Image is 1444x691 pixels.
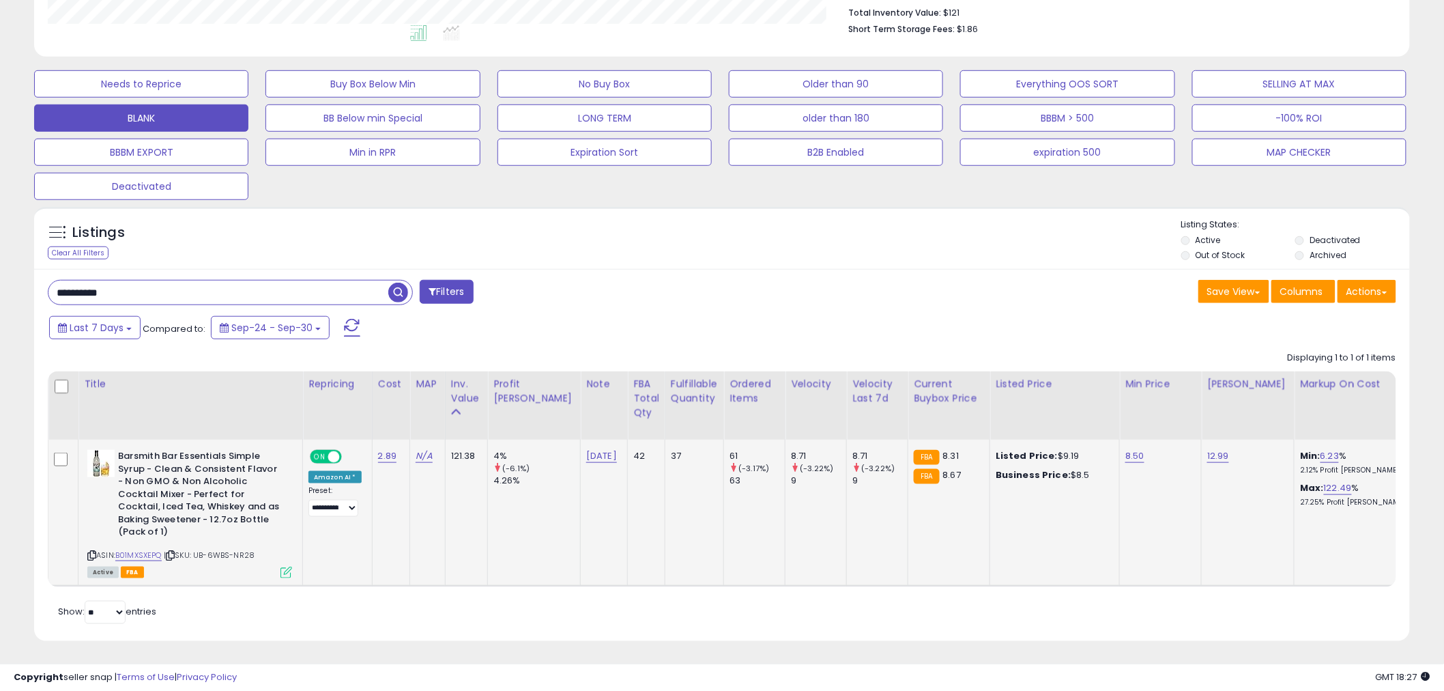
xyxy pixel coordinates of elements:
button: SELLING AT MAX [1192,70,1406,98]
a: 12.99 [1207,449,1229,463]
button: Save View [1198,280,1269,303]
small: (-3.22%) [861,463,895,474]
div: $9.19 [996,450,1109,462]
div: FBA Total Qty [633,377,659,420]
small: (-3.17%) [738,463,769,474]
label: Archived [1310,249,1346,261]
a: 6.23 [1320,449,1340,463]
a: 8.50 [1125,449,1144,463]
div: 4% [493,450,580,462]
b: Max: [1300,481,1324,494]
small: (-3.22%) [800,463,833,474]
button: No Buy Box [497,70,712,98]
button: BBBM > 500 [960,104,1174,132]
button: Older than 90 [729,70,943,98]
span: ON [311,451,328,463]
b: Total Inventory Value: [848,7,941,18]
div: Title [84,377,297,391]
button: expiration 500 [960,139,1174,166]
div: Displaying 1 to 1 of 1 items [1288,352,1396,365]
b: Min: [1300,449,1320,462]
div: % [1300,450,1413,475]
button: Sep-24 - Sep-30 [211,316,330,339]
button: BBBM EXPORT [34,139,248,166]
img: 4158Ud4lz4L._SL40_.jpg [87,450,115,477]
div: 8.71 [852,450,908,462]
label: Deactivated [1310,234,1361,246]
p: Listing States: [1181,218,1410,231]
div: 8.71 [791,450,846,462]
div: Inv. value [451,377,482,406]
div: [PERSON_NAME] [1207,377,1288,391]
small: (-6.1%) [502,463,530,474]
small: FBA [914,469,939,484]
div: % [1300,482,1413,507]
div: Velocity Last 7d [852,377,902,406]
div: Cost [378,377,405,391]
span: OFF [340,451,362,463]
div: 37 [671,450,713,462]
div: 63 [730,475,785,487]
button: Columns [1271,280,1335,303]
button: BB Below min Special [265,104,480,132]
div: Current Buybox Price [914,377,984,406]
b: Listed Price: [996,449,1058,462]
button: Buy Box Below Min [265,70,480,98]
span: | SKU: UB-6WBS-NR28 [164,550,255,561]
a: B01MXSXEPQ [115,550,162,561]
span: Columns [1280,285,1323,298]
div: 42 [633,450,654,462]
div: Amazon AI * [308,471,362,483]
button: Min in RPR [265,139,480,166]
div: Markup on Cost [1300,377,1418,391]
a: 2.89 [378,449,397,463]
div: Note [586,377,622,391]
b: Short Term Storage Fees: [848,23,955,35]
div: $8.5 [996,469,1109,481]
span: $1.86 [957,23,978,36]
div: Ordered Items [730,377,779,406]
button: Actions [1338,280,1396,303]
div: ASIN: [87,450,292,577]
button: MAP CHECKER [1192,139,1406,166]
div: Velocity [791,377,841,391]
span: 8.67 [943,468,962,481]
span: FBA [121,567,144,578]
div: MAP [416,377,439,391]
label: Out of Stock [1196,249,1245,261]
button: Deactivated [34,173,248,200]
div: Clear All Filters [48,246,109,259]
div: Profit [PERSON_NAME] [493,377,575,406]
div: 9 [852,475,908,487]
a: [DATE] [586,449,617,463]
button: Everything OOS SORT [960,70,1174,98]
small: FBA [914,450,939,465]
span: 2025-10-8 18:27 GMT [1376,671,1430,683]
p: 27.25% Profit [PERSON_NAME] [1300,498,1413,507]
button: Needs to Reprice [34,70,248,98]
th: The percentage added to the cost of goods (COGS) that forms the calculator for Min & Max prices. [1295,371,1424,440]
span: Compared to: [143,322,205,335]
h5: Listings [72,223,125,242]
div: 9 [791,475,846,487]
span: 8.31 [943,449,959,462]
div: Repricing [308,377,366,391]
button: older than 180 [729,104,943,132]
div: Fulfillable Quantity [671,377,718,406]
button: LONG TERM [497,104,712,132]
label: Active [1196,234,1221,246]
button: Expiration Sort [497,139,712,166]
span: All listings currently available for purchase on Amazon [87,567,119,578]
div: Min Price [1125,377,1196,391]
button: B2B Enabled [729,139,943,166]
b: Barsmith Bar Essentials Simple Syrup - Clean & Consistent Flavor - Non GMO & Non Alcoholic Cockta... [118,450,284,542]
a: 122.49 [1324,481,1352,495]
span: Last 7 Days [70,321,124,335]
strong: Copyright [14,671,63,683]
div: Preset: [308,486,362,517]
a: Privacy Policy [177,671,237,683]
div: 121.38 [451,450,477,462]
span: Sep-24 - Sep-30 [231,321,313,335]
span: Show: entries [58,605,156,618]
button: BLANK [34,104,248,132]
